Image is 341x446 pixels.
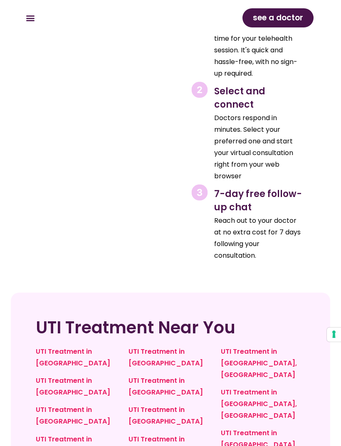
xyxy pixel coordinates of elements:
p: Reach out to your doctor at no extra cost for 7 days following your consultation. [214,215,303,261]
span: see a doctor [253,11,303,25]
p: Doctors respond in minutes. Select your preferred one and start your virtual consultation right f... [214,112,303,182]
h2: UTI Treatment Near You [36,318,305,338]
a: UTI Treatment in [GEOGRAPHIC_DATA], [GEOGRAPHIC_DATA] [221,387,297,420]
a: see a doctor [242,8,314,27]
button: Your consent preferences for tracking technologies [327,328,341,342]
a: UTI Treatment in [GEOGRAPHIC_DATA] [128,376,203,397]
span: Select and connect [214,85,265,111]
a: UTI Treatment in [GEOGRAPHIC_DATA] [128,405,203,426]
a: UTI Treatment in [GEOGRAPHIC_DATA] [36,347,110,368]
a: UTI Treatment in [GEOGRAPHIC_DATA] [36,376,110,397]
div: Menu Toggle [23,11,37,25]
span: 7-day free follow-up chat [214,187,302,214]
a: UTI Treatment in [GEOGRAPHIC_DATA], [GEOGRAPHIC_DATA] [221,347,297,379]
a: UTI Treatment in [GEOGRAPHIC_DATA] [36,405,110,426]
a: UTI Treatment in [GEOGRAPHIC_DATA] [128,347,203,368]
